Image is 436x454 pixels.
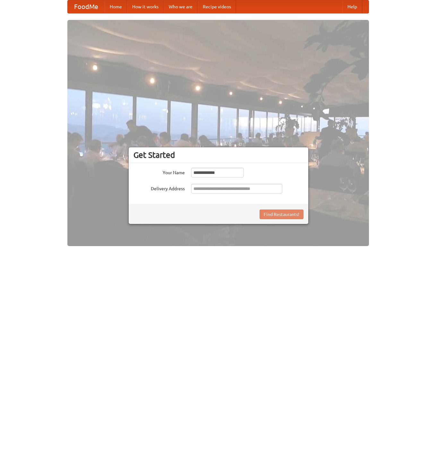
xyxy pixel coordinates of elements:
[133,150,303,160] h3: Get Started
[164,0,198,13] a: Who we are
[260,210,303,219] button: Find Restaurants!
[105,0,127,13] a: Home
[133,184,185,192] label: Delivery Address
[127,0,164,13] a: How it works
[342,0,362,13] a: Help
[133,168,185,176] label: Your Name
[198,0,236,13] a: Recipe videos
[68,0,105,13] a: FoodMe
